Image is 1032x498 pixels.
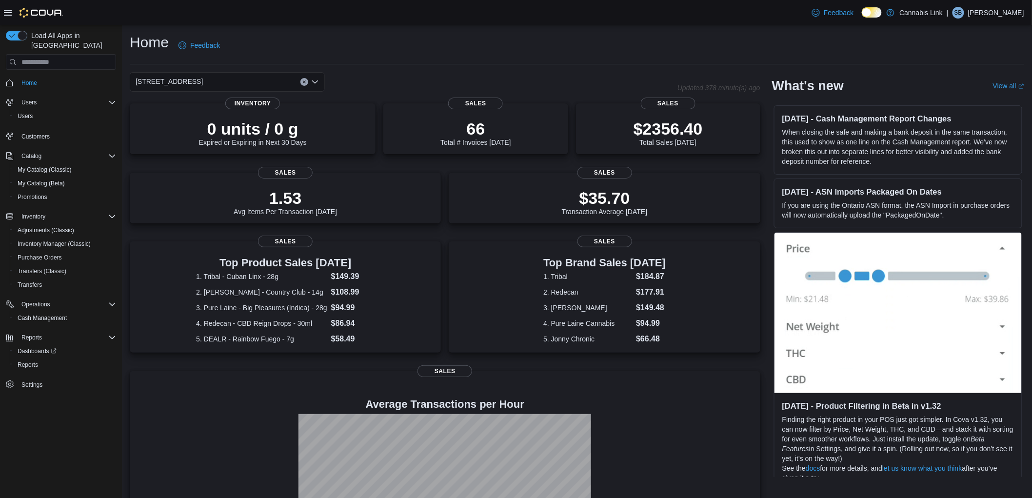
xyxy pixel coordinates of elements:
[175,36,224,55] a: Feedback
[18,211,49,222] button: Inventory
[636,333,666,345] dd: $66.48
[448,98,503,109] span: Sales
[331,302,375,314] dd: $94.99
[14,178,69,189] a: My Catalog (Beta)
[993,82,1024,90] a: View allExternal link
[677,84,760,92] p: Updated 378 minute(s) ago
[14,359,116,371] span: Reports
[18,378,116,391] span: Settings
[14,191,116,203] span: Promotions
[806,464,820,472] a: docs
[136,76,203,87] span: [STREET_ADDRESS]
[18,299,116,310] span: Operations
[138,398,753,410] h4: Average Transactions per Hour
[18,379,46,391] a: Settings
[782,415,1014,463] p: Finding the right product in your POS just got simpler. In Cova v1.32, you can now filter by Pric...
[18,193,47,201] span: Promotions
[18,131,54,142] a: Customers
[300,78,308,86] button: Clear input
[10,223,120,237] button: Adjustments (Classic)
[21,334,42,341] span: Reports
[21,300,50,308] span: Operations
[808,3,857,22] a: Feedback
[21,133,50,140] span: Customers
[2,210,120,223] button: Inventory
[10,190,120,204] button: Promotions
[14,279,46,291] a: Transfers
[2,149,120,163] button: Catalog
[258,167,313,179] span: Sales
[634,119,703,139] p: $2356.40
[18,150,45,162] button: Catalog
[21,152,41,160] span: Catalog
[577,167,632,179] span: Sales
[782,187,1014,197] h3: [DATE] - ASN Imports Packaged On Dates
[18,332,46,343] button: Reports
[199,119,307,146] div: Expired or Expiring in Next 30 Days
[862,7,882,18] input: Dark Mode
[258,236,313,247] span: Sales
[2,129,120,143] button: Customers
[18,150,116,162] span: Catalog
[18,179,65,187] span: My Catalog (Beta)
[10,278,120,292] button: Transfers
[947,7,949,19] p: |
[18,211,116,222] span: Inventory
[234,188,337,216] div: Avg Items Per Transaction [DATE]
[2,331,120,344] button: Reports
[543,303,632,313] dt: 3. [PERSON_NAME]
[18,97,116,108] span: Users
[196,272,327,281] dt: 1. Tribal - Cuban Linx - 28g
[331,286,375,298] dd: $108.99
[196,334,327,344] dt: 5. DEALR - Rainbow Fuego - 7g
[10,358,120,372] button: Reports
[1018,83,1024,89] svg: External link
[18,332,116,343] span: Reports
[14,279,116,291] span: Transfers
[10,163,120,177] button: My Catalog (Classic)
[311,78,319,86] button: Open list of options
[14,191,51,203] a: Promotions
[824,8,853,18] span: Feedback
[2,298,120,311] button: Operations
[21,79,37,87] span: Home
[14,312,116,324] span: Cash Management
[18,347,57,355] span: Dashboards
[14,252,66,263] a: Purchase Orders
[14,265,116,277] span: Transfers (Classic)
[968,7,1024,19] p: [PERSON_NAME]
[196,287,327,297] dt: 2. [PERSON_NAME] - Country Club - 14g
[782,463,1014,483] p: See the for more details, and after you’ve given it a try.
[577,236,632,247] span: Sales
[782,114,1014,123] h3: [DATE] - Cash Management Report Changes
[2,76,120,90] button: Home
[543,319,632,328] dt: 4. Pure Laine Cannabis
[21,381,42,389] span: Settings
[225,98,280,109] span: Inventory
[10,311,120,325] button: Cash Management
[543,257,666,269] h3: Top Brand Sales [DATE]
[562,188,648,208] p: $35.70
[782,127,1014,166] p: When closing the safe and making a bank deposit in the same transaction, this used to show as one...
[953,7,964,19] div: Shawn Benny
[14,224,116,236] span: Adjustments (Classic)
[14,164,76,176] a: My Catalog (Classic)
[18,267,66,275] span: Transfers (Classic)
[331,271,375,282] dd: $149.39
[417,365,472,377] span: Sales
[543,287,632,297] dt: 2. Redecan
[18,314,67,322] span: Cash Management
[18,77,116,89] span: Home
[14,345,116,357] span: Dashboards
[636,318,666,329] dd: $94.99
[10,251,120,264] button: Purchase Orders
[782,401,1014,411] h3: [DATE] - Product Filtering in Beta in v1.32
[636,271,666,282] dd: $184.87
[641,98,695,109] span: Sales
[20,8,63,18] img: Cova
[18,97,40,108] button: Users
[10,264,120,278] button: Transfers (Classic)
[14,312,71,324] a: Cash Management
[543,272,632,281] dt: 1. Tribal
